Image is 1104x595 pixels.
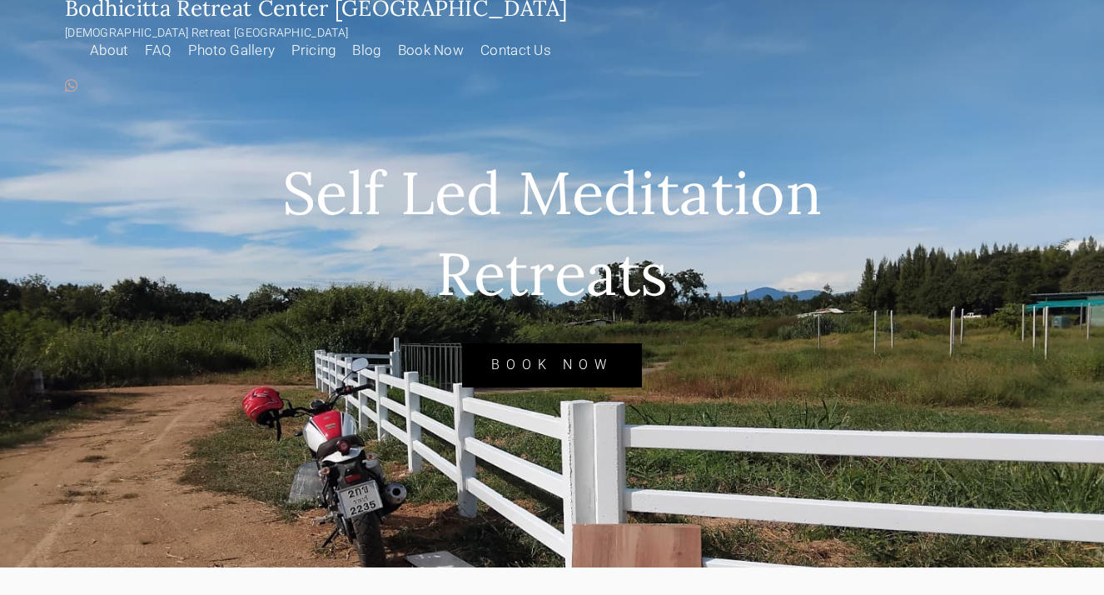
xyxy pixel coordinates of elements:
[340,42,385,71] a: Blog
[132,42,177,71] a: FAQ
[385,42,468,71] a: Book Now
[468,42,555,71] a: Contact Us
[279,42,340,71] a: Pricing
[462,343,642,387] a: Book Now
[77,42,132,71] a: About
[176,42,279,71] a: Photo Gallery
[248,152,855,314] h1: Self Led Meditation Retreats
[65,25,567,42] p: [DEMOGRAPHIC_DATA] Retreat [GEOGRAPHIC_DATA]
